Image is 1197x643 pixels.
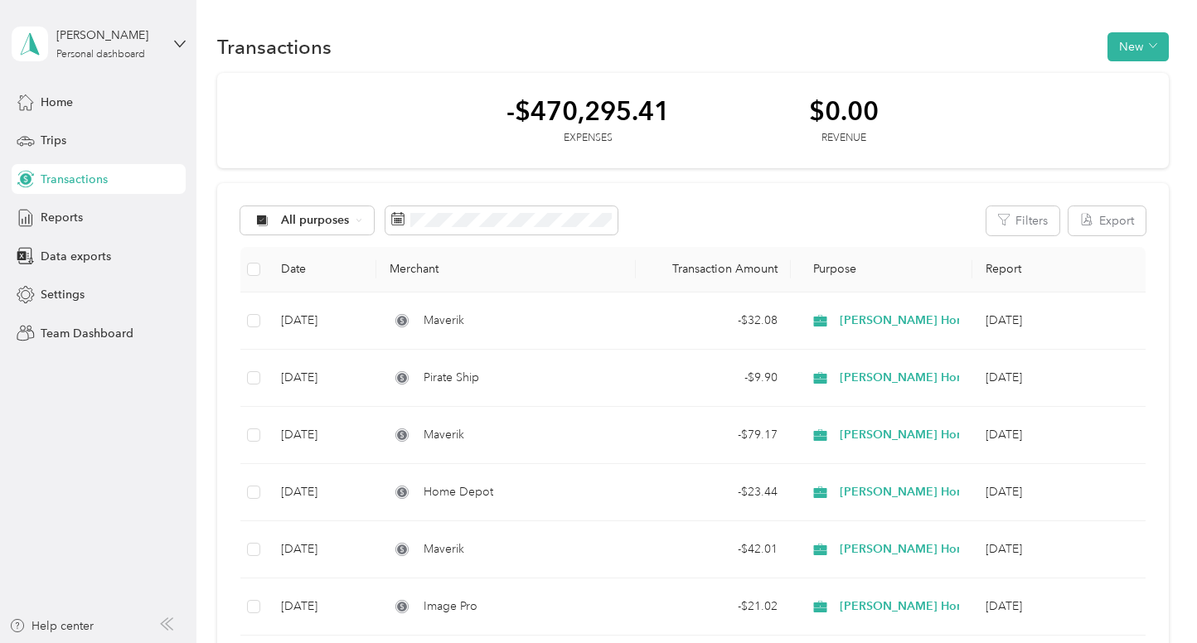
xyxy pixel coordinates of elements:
[41,171,108,188] span: Transactions
[41,325,133,342] span: Team Dashboard
[840,597,978,616] span: [PERSON_NAME] Homes
[41,209,83,226] span: Reports
[840,312,978,330] span: [PERSON_NAME] Homes
[268,247,376,292] th: Date
[268,407,376,464] td: [DATE]
[41,248,111,265] span: Data exports
[986,206,1059,235] button: Filters
[804,262,856,276] span: Purpose
[56,50,145,60] div: Personal dashboard
[649,597,778,616] div: - $21.02
[268,521,376,578] td: [DATE]
[217,38,332,56] h1: Transactions
[972,350,1145,407] td: Sep 2025
[840,483,978,501] span: [PERSON_NAME] Homes
[268,292,376,350] td: [DATE]
[649,483,778,501] div: - $23.44
[56,27,160,44] div: [PERSON_NAME]
[268,350,376,407] td: [DATE]
[1104,550,1197,643] iframe: Everlance-gr Chat Button Frame
[424,426,464,444] span: Maverik
[649,369,778,387] div: - $9.90
[649,312,778,330] div: - $32.08
[809,131,879,146] div: Revenue
[424,312,464,330] span: Maverik
[506,96,670,125] div: -$470,295.41
[972,521,1145,578] td: Sep 2025
[506,131,670,146] div: Expenses
[972,292,1145,350] td: Sep 2025
[972,247,1145,292] th: Report
[424,369,479,387] span: Pirate Ship
[41,286,85,303] span: Settings
[9,617,94,635] button: Help center
[840,426,978,444] span: [PERSON_NAME] Homes
[840,369,978,387] span: [PERSON_NAME] Homes
[268,578,376,636] td: [DATE]
[840,540,978,558] span: [PERSON_NAME] Homes
[972,407,1145,464] td: Sep 2025
[636,247,792,292] th: Transaction Amount
[376,247,636,292] th: Merchant
[41,132,66,149] span: Trips
[972,464,1145,521] td: Sep 2025
[268,464,376,521] td: [DATE]
[1107,32,1169,61] button: New
[649,426,778,444] div: - $79.17
[809,96,879,125] div: $0.00
[41,94,73,111] span: Home
[1069,206,1146,235] button: Export
[424,597,477,616] span: Image Pro
[424,483,493,501] span: Home Depot
[972,578,1145,636] td: Sep 2025
[424,540,464,558] span: Maverik
[281,215,350,226] span: All purposes
[649,540,778,558] div: - $42.01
